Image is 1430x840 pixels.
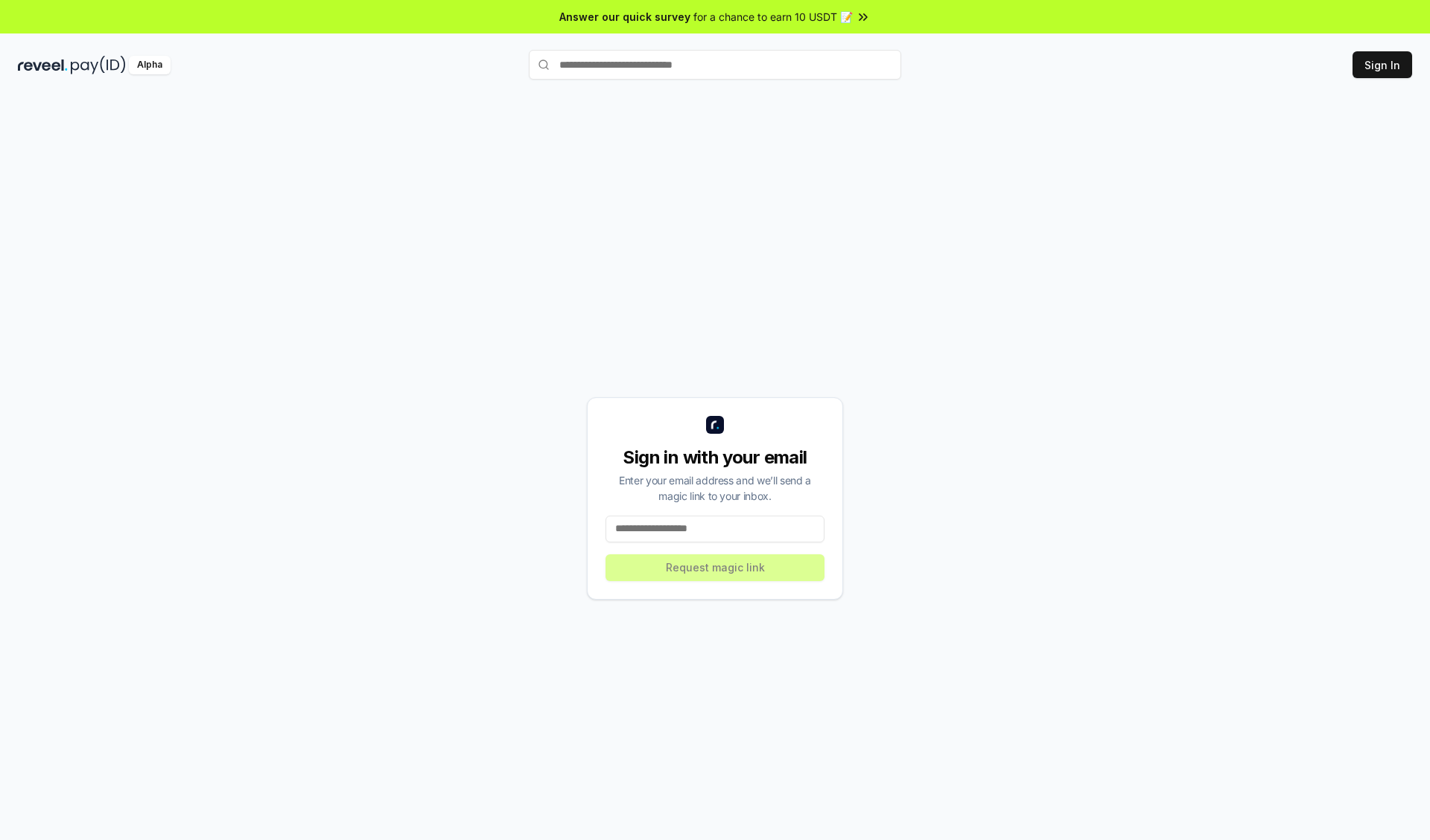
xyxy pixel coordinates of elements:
span: for a chance to earn 10 USDT 📝 [693,9,853,25]
div: Sign in with your email [606,446,824,469]
button: Sign In [1353,51,1412,78]
div: Alpha [129,56,171,74]
img: logo_small [706,416,724,434]
img: pay_id [71,56,126,74]
img: reveel_dark [18,56,68,74]
span: Answer our quick survey [559,9,690,25]
div: Enter your email address and we’ll send a magic link to your inbox. [606,472,824,504]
